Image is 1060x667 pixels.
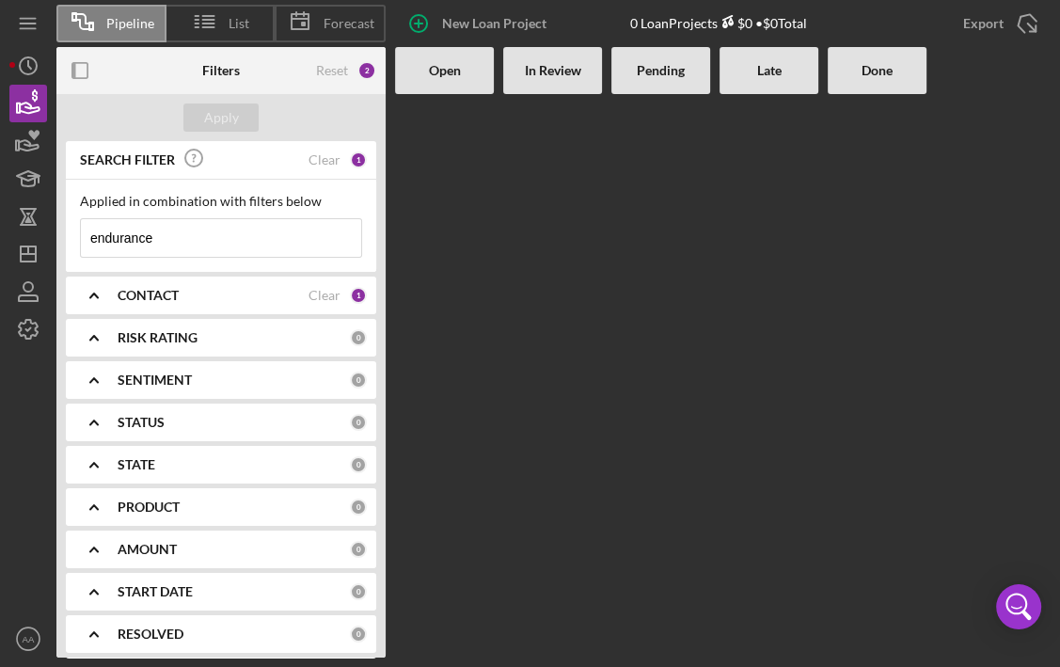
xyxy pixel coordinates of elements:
[718,15,752,31] div: $0
[350,287,367,304] div: 1
[862,63,893,78] b: Done
[963,5,1004,42] div: Export
[118,584,193,599] b: START DATE
[442,5,546,42] div: New Loan Project
[350,151,367,168] div: 1
[309,152,340,167] div: Clear
[429,63,461,78] b: Open
[183,103,259,132] button: Apply
[395,5,565,42] button: New Loan Project
[350,626,367,643] div: 0
[357,61,376,80] div: 2
[229,16,249,31] span: List
[350,329,367,346] div: 0
[118,627,183,642] b: RESOLVED
[23,634,35,644] text: AA
[350,583,367,600] div: 0
[996,584,1041,629] div: Open Intercom Messenger
[80,194,362,209] div: Applied in combination with filters below
[118,288,179,303] b: CONTACT
[118,542,177,557] b: AMOUNT
[118,415,165,430] b: STATUS
[118,500,180,515] b: PRODUCT
[9,620,47,658] button: AA
[350,499,367,516] div: 0
[204,103,239,132] div: Apply
[324,16,374,31] span: Forecast
[350,541,367,558] div: 0
[350,456,367,473] div: 0
[525,63,581,78] b: In Review
[106,16,154,31] span: Pipeline
[80,152,175,167] b: SEARCH FILTER
[118,373,192,388] b: SENTIMENT
[637,63,685,78] b: Pending
[118,457,155,472] b: STATE
[118,330,198,345] b: RISK RATING
[630,15,807,31] div: 0 Loan Projects • $0 Total
[309,288,340,303] div: Clear
[316,63,348,78] div: Reset
[757,63,782,78] b: Late
[202,63,240,78] b: Filters
[944,5,1051,42] button: Export
[350,372,367,389] div: 0
[350,414,367,431] div: 0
